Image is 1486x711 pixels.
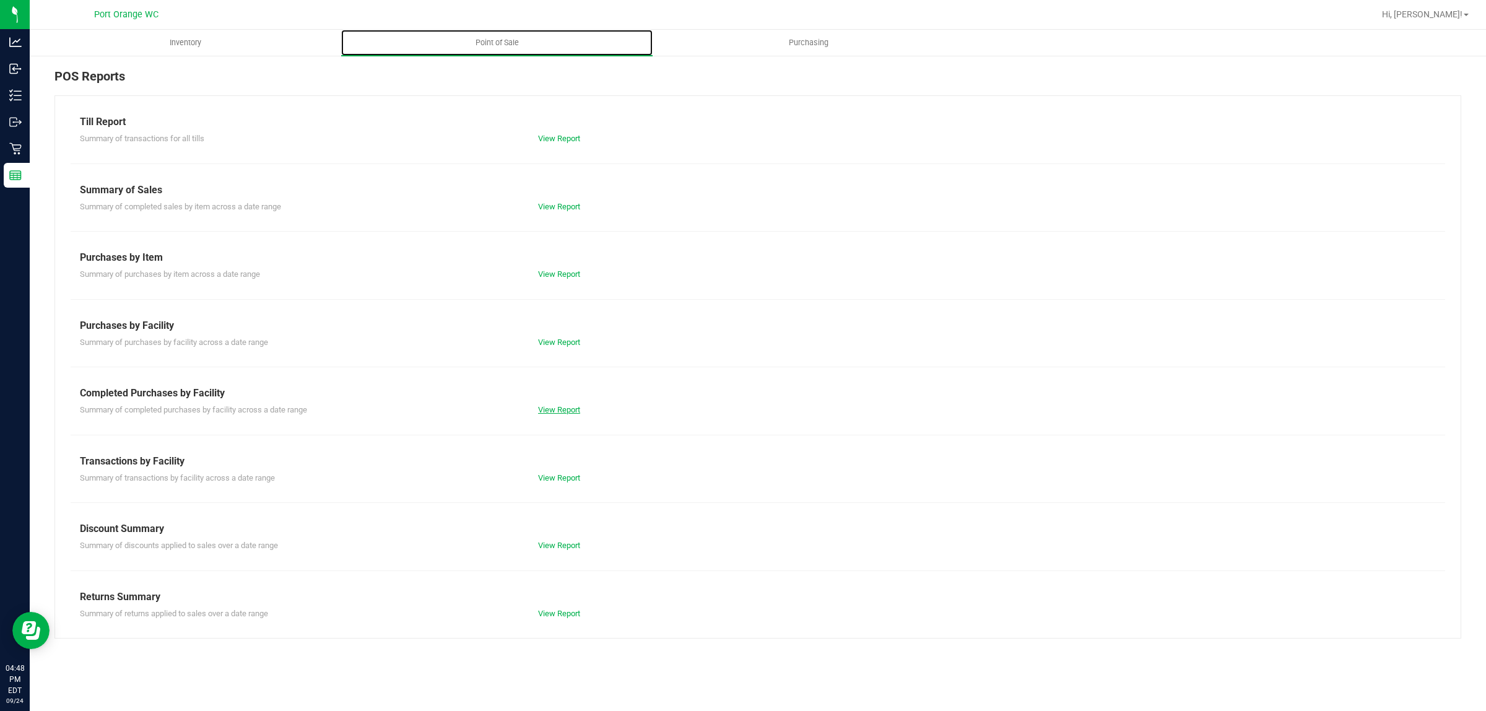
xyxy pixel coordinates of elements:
span: Summary of transactions for all tills [80,134,204,143]
div: Returns Summary [80,590,1436,604]
inline-svg: Inventory [9,89,22,102]
a: View Report [538,202,580,211]
inline-svg: Retail [9,142,22,155]
div: POS Reports [54,67,1461,95]
div: Transactions by Facility [80,454,1436,469]
a: Inventory [30,30,341,56]
a: View Report [538,541,580,550]
div: Completed Purchases by Facility [80,386,1436,401]
span: Hi, [PERSON_NAME]! [1382,9,1462,19]
iframe: Resource center [12,612,50,649]
a: Purchasing [653,30,964,56]
p: 04:48 PM EDT [6,663,24,696]
span: Summary of discounts applied to sales over a date range [80,541,278,550]
inline-svg: Reports [9,169,22,181]
div: Discount Summary [80,521,1436,536]
p: 09/24 [6,696,24,705]
span: Summary of purchases by facility across a date range [80,338,268,347]
div: Purchases by Item [80,250,1436,265]
span: Summary of purchases by item across a date range [80,269,260,279]
div: Till Report [80,115,1436,129]
a: View Report [538,338,580,347]
span: Summary of returns applied to sales over a date range [80,609,268,618]
a: View Report [538,134,580,143]
span: Point of Sale [459,37,536,48]
a: View Report [538,269,580,279]
span: Summary of completed purchases by facility across a date range [80,405,307,414]
inline-svg: Analytics [9,36,22,48]
a: View Report [538,473,580,482]
div: Summary of Sales [80,183,1436,198]
span: Summary of transactions by facility across a date range [80,473,275,482]
div: Purchases by Facility [80,318,1436,333]
inline-svg: Outbound [9,116,22,128]
span: Purchasing [772,37,845,48]
span: Inventory [153,37,218,48]
a: View Report [538,405,580,414]
inline-svg: Inbound [9,63,22,75]
span: Port Orange WC [94,9,159,20]
a: View Report [538,609,580,618]
span: Summary of completed sales by item across a date range [80,202,281,211]
a: Point of Sale [341,30,653,56]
